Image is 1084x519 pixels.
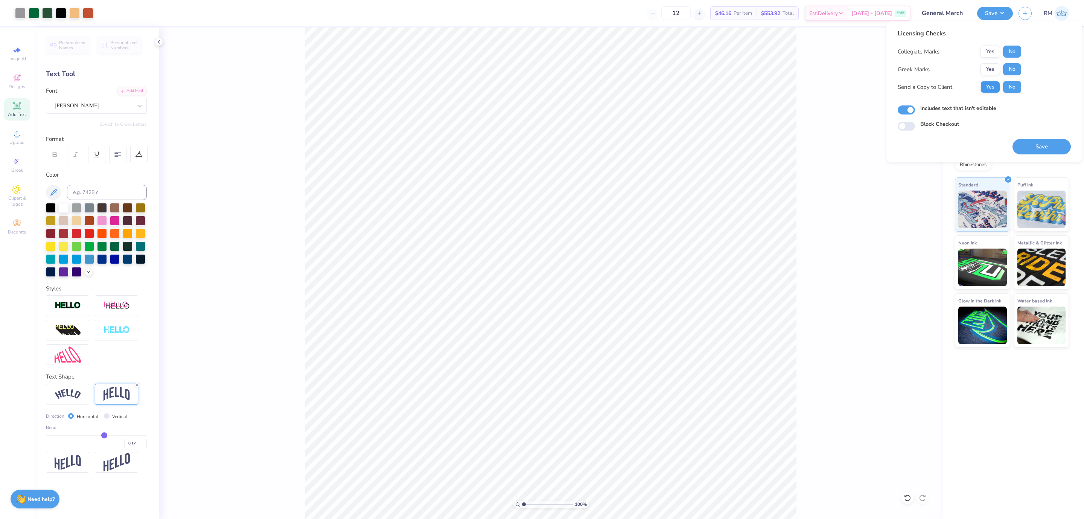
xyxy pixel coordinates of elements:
[1003,81,1021,93] button: No
[958,297,1001,305] span: Glow in the Dark Ink
[851,9,892,17] span: [DATE] - [DATE]
[46,69,147,79] div: Text Tool
[104,387,130,401] img: Arch
[112,413,127,420] label: Vertical
[920,104,996,112] label: Includes text that isn't editable
[955,159,991,171] div: Rhinestones
[77,413,98,420] label: Horizontal
[809,9,838,17] span: Est. Delivery
[1012,139,1071,154] button: Save
[980,63,1000,75] button: Yes
[55,301,81,310] img: Stroke
[46,87,57,95] label: Font
[734,9,752,17] span: Per Item
[1044,6,1069,21] a: RM
[958,307,1007,344] img: Glow in the Dark Ink
[110,40,137,50] span: Personalized Numbers
[67,185,147,200] input: e.g. 7428 c
[1003,46,1021,58] button: No
[1017,249,1066,286] img: Metallic & Glitter Ink
[27,496,55,503] strong: Need help?
[46,413,64,420] span: Direction
[117,87,147,95] div: Add Font
[104,301,130,310] img: Shadow
[1017,191,1066,228] img: Puff Ink
[8,56,26,62] span: Image AI
[46,284,147,293] div: Styles
[4,195,30,207] span: Clipart & logos
[104,453,130,472] img: Rise
[104,326,130,334] img: Negative Space
[46,372,147,381] div: Text Shape
[9,139,24,145] span: Upload
[1017,297,1052,305] span: Water based Ink
[8,111,26,118] span: Add Text
[715,9,731,17] span: $46.16
[958,181,978,189] span: Standard
[897,11,904,16] span: FREE
[783,9,794,17] span: Total
[980,81,1000,93] button: Yes
[958,191,1007,228] img: Standard
[1017,307,1066,344] img: Water based Ink
[100,121,147,127] button: Switch to Greek Letters
[916,6,971,21] input: Untitled Design
[46,171,147,179] div: Color
[59,40,86,50] span: Personalized Names
[898,83,952,92] div: Send a Copy to Client
[1017,239,1062,247] span: Metallic & Glitter Ink
[11,167,23,173] span: Greek
[977,7,1013,20] button: Save
[46,424,56,431] span: Bend
[898,47,939,56] div: Collegiate Marks
[55,455,81,470] img: Flag
[46,135,148,143] div: Format
[980,46,1000,58] button: Yes
[1017,181,1033,189] span: Puff Ink
[55,324,81,336] img: 3d Illusion
[55,347,81,363] img: Free Distort
[898,65,930,74] div: Greek Marks
[1044,9,1052,18] span: RM
[8,229,26,235] span: Decorate
[55,389,81,399] img: Arc
[958,239,977,247] span: Neon Ink
[9,84,25,90] span: Designs
[575,501,587,508] span: 100 %
[958,249,1007,286] img: Neon Ink
[898,29,1021,38] div: Licensing Checks
[661,6,691,20] input: – –
[920,120,959,128] label: Block Checkout
[1003,63,1021,75] button: No
[1054,6,1069,21] img: Ronald Manipon
[761,9,780,17] span: $553.92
